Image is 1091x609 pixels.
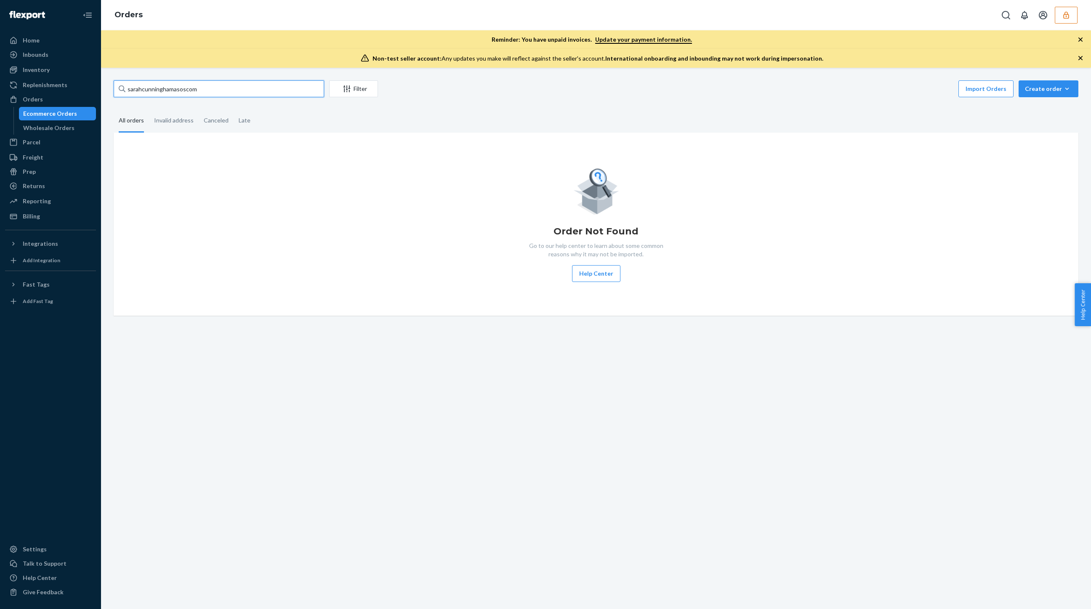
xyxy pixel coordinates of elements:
div: Late [239,109,250,131]
div: Reporting [23,197,51,205]
div: Add Integration [23,257,60,264]
span: International onboarding and inbounding may not work during impersonation. [605,55,823,62]
div: Add Fast Tag [23,298,53,305]
a: Help Center [5,571,96,585]
button: Help Center [572,265,620,282]
a: Freight [5,151,96,164]
a: Inbounds [5,48,96,61]
a: Add Fast Tag [5,295,96,308]
h1: Order Not Found [553,225,639,238]
a: Ecommerce Orders [19,107,96,120]
div: All orders [119,109,144,133]
a: Inventory [5,63,96,77]
div: Create order [1025,85,1072,93]
a: Orders [114,10,143,19]
div: Fast Tags [23,280,50,289]
div: Replenishments [23,81,67,89]
a: Update your payment information. [595,36,692,44]
img: Flexport logo [9,11,45,19]
ol: breadcrumbs [108,3,149,27]
button: Help Center [1075,283,1091,326]
button: Create order [1019,80,1078,97]
a: Talk to Support [5,557,96,570]
a: Wholesale Orders [19,121,96,135]
input: Search orders [114,80,324,97]
div: Give Feedback [23,588,64,596]
div: Home [23,36,40,45]
div: Prep [23,168,36,176]
p: Reminder: You have unpaid invoices. [492,35,692,44]
a: Orders [5,93,96,106]
button: Open Search Box [998,7,1014,24]
div: Help Center [23,574,57,582]
button: Import Orders [958,80,1014,97]
button: Give Feedback [5,585,96,599]
div: Settings [23,545,47,553]
span: Non-test seller account: [373,55,442,62]
div: Freight [23,153,43,162]
div: Parcel [23,138,40,146]
img: Empty list [573,166,619,215]
div: Invalid address [154,109,194,131]
a: Returns [5,179,96,193]
button: Open notifications [1016,7,1033,24]
p: Go to our help center to learn about some common reasons why it may not be imported. [522,242,670,258]
div: Canceled [204,109,229,131]
a: Add Integration [5,254,96,267]
div: Talk to Support [23,559,67,568]
div: Billing [23,212,40,221]
div: Ecommerce Orders [23,109,77,118]
div: Returns [23,182,45,190]
button: Open account menu [1035,7,1051,24]
a: Reporting [5,194,96,208]
button: Fast Tags [5,278,96,291]
button: Filter [329,80,378,97]
div: Integrations [23,239,58,248]
div: Filter [330,85,378,93]
a: Home [5,34,96,47]
div: Inventory [23,66,50,74]
div: Any updates you make will reflect against the seller's account. [373,54,823,63]
a: Replenishments [5,78,96,92]
a: Parcel [5,136,96,149]
button: Close Navigation [79,7,96,24]
div: Orders [23,95,43,104]
div: Wholesale Orders [23,124,75,132]
a: Billing [5,210,96,223]
button: Integrations [5,237,96,250]
a: Prep [5,165,96,178]
div: Inbounds [23,51,48,59]
a: Settings [5,543,96,556]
